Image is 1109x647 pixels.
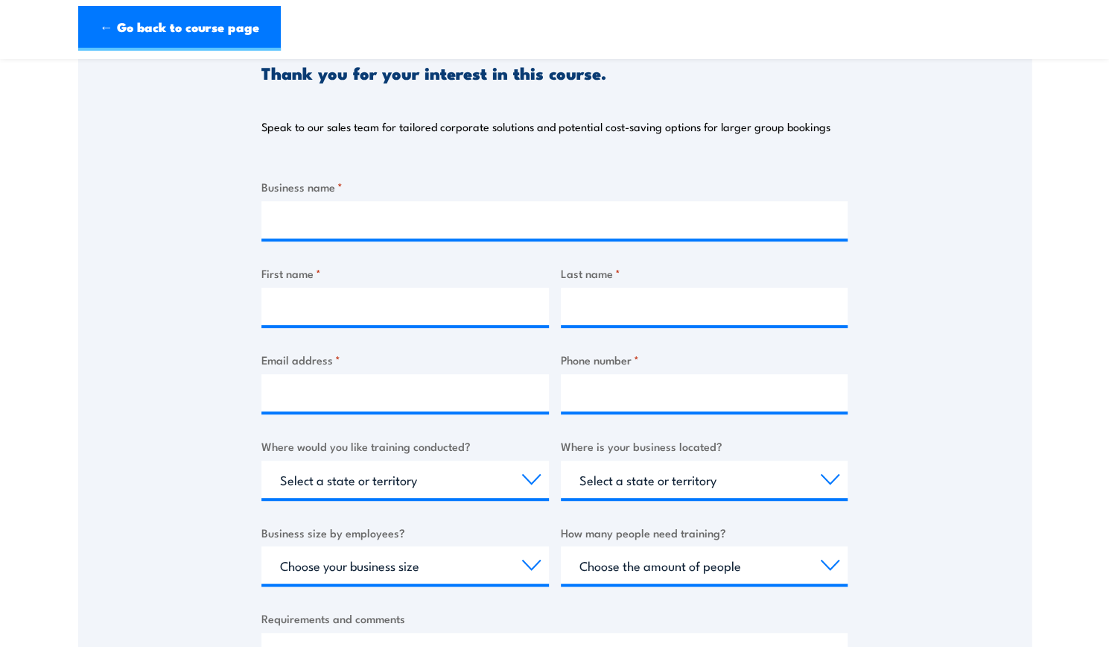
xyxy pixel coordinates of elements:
[261,610,848,627] label: Requirements and comments
[561,265,848,282] label: Last name
[261,524,549,541] label: Business size by employees?
[561,524,848,541] label: How many people need training?
[261,438,549,455] label: Where would you like training conducted?
[261,178,848,195] label: Business name
[561,351,848,368] label: Phone number
[78,6,281,51] a: ← Go back to course page
[261,64,606,81] h3: Thank you for your interest in this course.
[561,438,848,455] label: Where is your business located?
[261,119,830,134] p: Speak to our sales team for tailored corporate solutions and potential cost-saving options for la...
[261,265,549,282] label: First name
[261,351,549,368] label: Email address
